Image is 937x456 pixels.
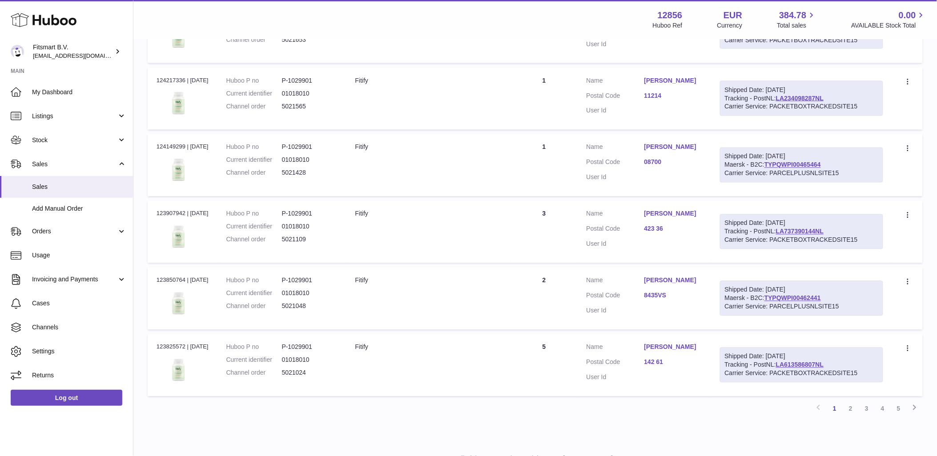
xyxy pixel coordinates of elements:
[725,169,878,178] div: Carrier Service: PARCELPLUSNLSITE15
[720,281,883,316] div: Maersk - B2C:
[355,343,502,352] div: Fitify
[725,303,878,311] div: Carrier Service: PARCELPLUSNLSITE15
[777,21,816,30] span: Total sales
[226,169,282,177] dt: Channel order
[658,9,683,21] strong: 12856
[32,275,117,284] span: Invoicing and Payments
[157,143,209,151] div: 124149299 | [DATE]
[32,160,117,168] span: Sales
[891,401,907,417] a: 5
[875,401,891,417] a: 4
[644,225,702,233] a: 423 36
[725,236,878,244] div: Carrier Service: PACKETBOXTRACKEDSITE15
[725,86,878,94] div: Shipped Date: [DATE]
[32,227,117,236] span: Orders
[282,210,338,218] dd: P-1029901
[843,401,859,417] a: 2
[33,52,131,59] span: [EMAIL_ADDRESS][DOMAIN_NAME]
[644,143,702,152] a: [PERSON_NAME]
[226,102,282,111] dt: Channel order
[282,289,338,298] dd: 01018010
[32,136,117,144] span: Stock
[776,228,824,235] a: LA737390144NL
[717,21,743,30] div: Currency
[644,358,702,367] a: 142 61
[355,76,502,85] div: Fitify
[282,89,338,98] dd: 01018010
[725,103,878,111] div: Carrier Service: PACKETBOXTRACKEDSITE15
[32,112,117,120] span: Listings
[779,9,806,21] span: 384.78
[32,183,126,191] span: Sales
[587,358,644,369] dt: Postal Code
[587,343,644,354] dt: Name
[226,276,282,285] dt: Huboo P no
[226,302,282,311] dt: Channel order
[157,210,209,218] div: 123907942 | [DATE]
[653,21,683,30] div: Huboo Ref
[851,21,926,30] span: AVAILABLE Stock Total
[587,240,644,248] dt: User Id
[764,161,821,168] a: TYPQWPI00465464
[157,87,201,119] img: 128561739542540.png
[226,76,282,85] dt: Huboo P no
[32,204,126,213] span: Add Manual Order
[644,343,702,352] a: [PERSON_NAME]
[157,276,209,284] div: 123850764 | [DATE]
[282,369,338,377] dd: 5021024
[282,102,338,111] dd: 5021565
[226,236,282,244] dt: Channel order
[720,148,883,183] div: Maersk - B2C:
[587,173,644,182] dt: User Id
[226,89,282,98] dt: Current identifier
[32,88,126,96] span: My Dashboard
[587,225,644,236] dt: Postal Code
[724,9,742,21] strong: EUR
[32,347,126,356] span: Settings
[644,276,702,285] a: [PERSON_NAME]
[157,343,209,351] div: 123825572 | [DATE]
[282,343,338,352] dd: P-1029901
[282,236,338,244] dd: 5021109
[282,156,338,164] dd: 01018010
[644,158,702,167] a: 08700
[587,158,644,169] dt: Postal Code
[776,361,824,368] a: LA613586807NL
[226,223,282,231] dt: Current identifier
[644,92,702,100] a: 11214
[776,95,824,102] a: LA234098287NL
[725,286,878,294] div: Shipped Date: [DATE]
[282,302,338,311] dd: 5021048
[587,40,644,48] dt: User Id
[157,154,201,185] img: 128561739542540.png
[282,36,338,44] dd: 5021653
[282,143,338,152] dd: P-1029901
[587,373,644,382] dt: User Id
[511,334,578,396] td: 5
[725,219,878,228] div: Shipped Date: [DATE]
[32,323,126,332] span: Channels
[764,295,821,302] a: TYPQWPI00462441
[226,343,282,352] dt: Huboo P no
[511,134,578,196] td: 1
[32,371,126,380] span: Returns
[226,143,282,152] dt: Huboo P no
[157,288,201,319] img: 128561739542540.png
[157,354,201,386] img: 128561739542540.png
[720,348,883,383] div: Tracking - PostNL:
[157,221,201,252] img: 128561739542540.png
[720,214,883,249] div: Tracking - PostNL:
[777,9,816,30] a: 384.78 Total sales
[587,276,644,287] dt: Name
[644,210,702,218] a: [PERSON_NAME]
[587,76,644,87] dt: Name
[32,251,126,260] span: Usage
[587,107,644,115] dt: User Id
[587,292,644,302] dt: Postal Code
[32,299,126,308] span: Cases
[511,268,578,330] td: 2
[587,92,644,102] dt: Postal Code
[282,276,338,285] dd: P-1029901
[725,152,878,161] div: Shipped Date: [DATE]
[859,401,875,417] a: 3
